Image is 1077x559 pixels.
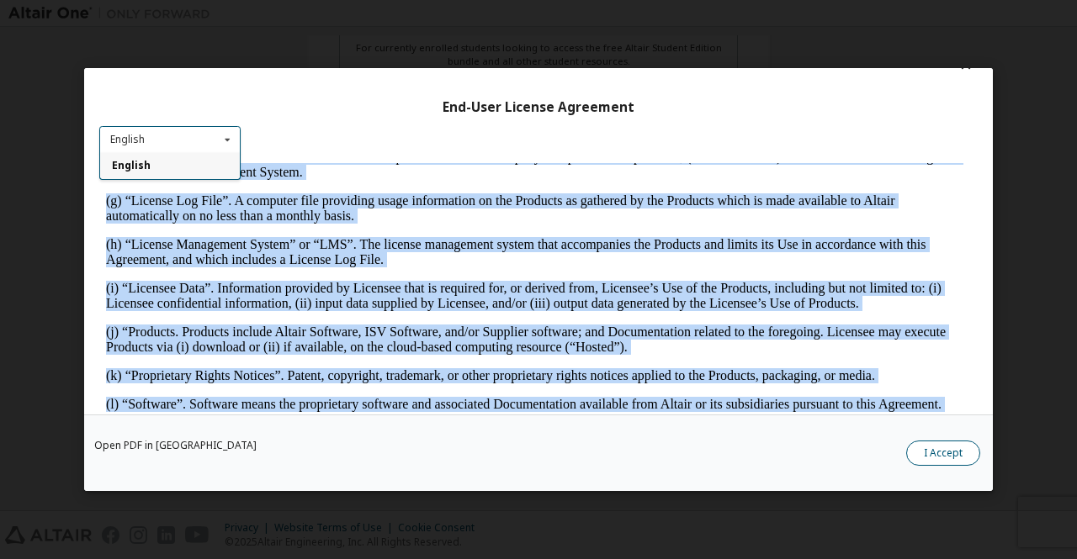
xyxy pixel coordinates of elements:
[7,161,872,192] p: (j) “Products. Products include Altair Software, ISV Software, and/or Supplier software; and Docu...
[112,159,151,173] span: English
[906,440,980,466] button: I Accept
[99,99,978,116] div: End-User License Agreement
[7,234,872,249] p: (l) “Software”. Software means the proprietary software and associated Documentation available fr...
[7,74,872,104] p: (h) “License Management System” or “LMS”. The license management system that accompanies the Prod...
[110,134,145,145] div: English
[94,440,257,451] a: Open PDF in [GEOGRAPHIC_DATA]
[7,30,872,61] p: (g) “License Log File”. A computer file providing usage information on the Products as gathered b...
[7,205,872,220] p: (k) “Proprietary Rights Notices”. Patent, copyright, trademark, or other proprietary rights notic...
[7,118,872,148] p: (i) “Licensee Data”. Information provided by Licensee that is required for, or derived from, Lice...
